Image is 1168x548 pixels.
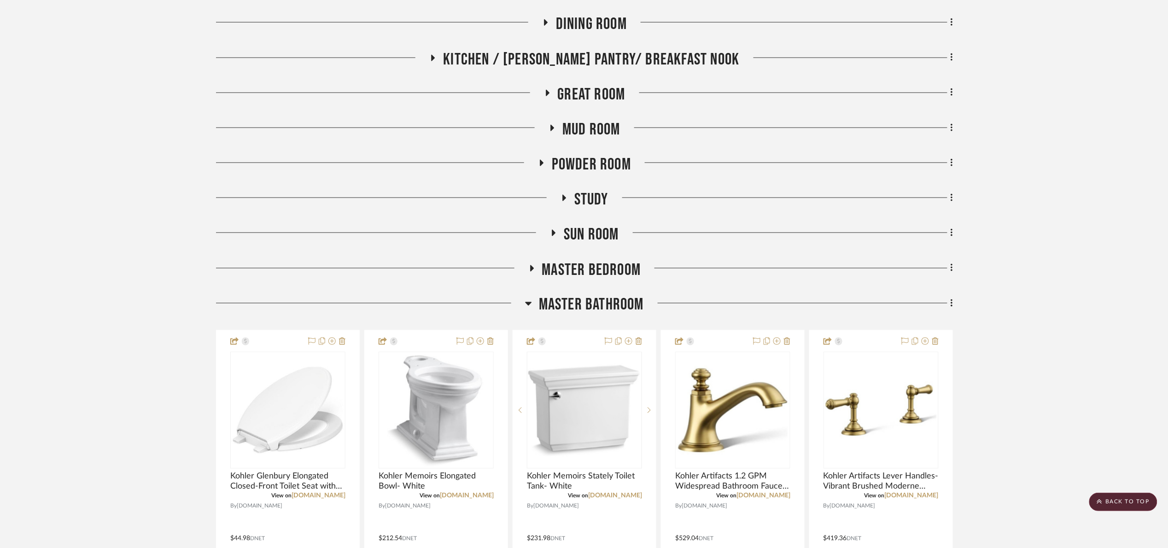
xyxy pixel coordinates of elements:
[379,502,385,511] span: By
[527,472,642,492] span: Kohler Memoirs Stately Toilet Tank- White
[1089,493,1157,511] scroll-to-top-button: BACK TO TOP
[574,190,608,210] span: Study
[542,260,641,280] span: Master Bedroom
[271,493,292,499] span: View on
[237,502,282,511] span: [DOMAIN_NAME]
[443,50,739,70] span: Kitchen / [PERSON_NAME] Pantry/ Breakfast Nook
[231,354,345,467] img: Kohler Glenbury Elongated Closed-Front Toilet Seat with Soft Close and Quick Release- White
[568,493,588,499] span: View on
[552,155,631,175] span: Powder Room
[556,14,627,34] span: Dining Room
[830,502,876,511] span: [DOMAIN_NAME]
[385,502,431,511] span: [DOMAIN_NAME]
[676,354,789,467] img: Kohler Artifacts 1.2 GPM Widespread Bathroom Faucet- Vibrant Brushed Moderne Brass
[533,502,579,511] span: [DOMAIN_NAME]
[564,225,619,245] span: Sun Room
[440,493,494,499] a: [DOMAIN_NAME]
[716,493,736,499] span: View on
[675,502,682,511] span: By
[588,493,642,499] a: [DOMAIN_NAME]
[676,352,790,468] div: 0
[230,472,345,492] span: Kohler Glenbury Elongated Closed-Front Toilet Seat with Soft Close and Quick Release- White
[823,502,830,511] span: By
[527,352,642,468] div: 0
[379,472,494,492] span: Kohler Memoirs Elongated Bowl- White
[420,493,440,499] span: View on
[736,493,790,499] a: [DOMAIN_NAME]
[380,354,493,467] img: Kohler Memoirs Elongated Bowl- White
[528,354,641,467] img: Kohler Memoirs Stately Toilet Tank- White
[558,85,625,105] span: Great Room
[824,352,938,468] div: 0
[864,493,885,499] span: View on
[682,502,727,511] span: [DOMAIN_NAME]
[379,352,493,468] div: 0
[230,502,237,511] span: By
[675,472,790,492] span: Kohler Artifacts 1.2 GPM Widespread Bathroom Faucet- Vibrant Brushed Moderne Brass
[824,354,938,467] img: Kohler Artifacts Lever Handles- Vibrant Brushed Moderne Brass
[885,493,939,499] a: [DOMAIN_NAME]
[292,493,345,499] a: [DOMAIN_NAME]
[527,502,533,511] span: By
[562,120,620,140] span: Mud Room
[823,472,939,492] span: Kohler Artifacts Lever Handles- Vibrant Brushed Moderne Brass
[539,295,644,315] span: Master Bathroom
